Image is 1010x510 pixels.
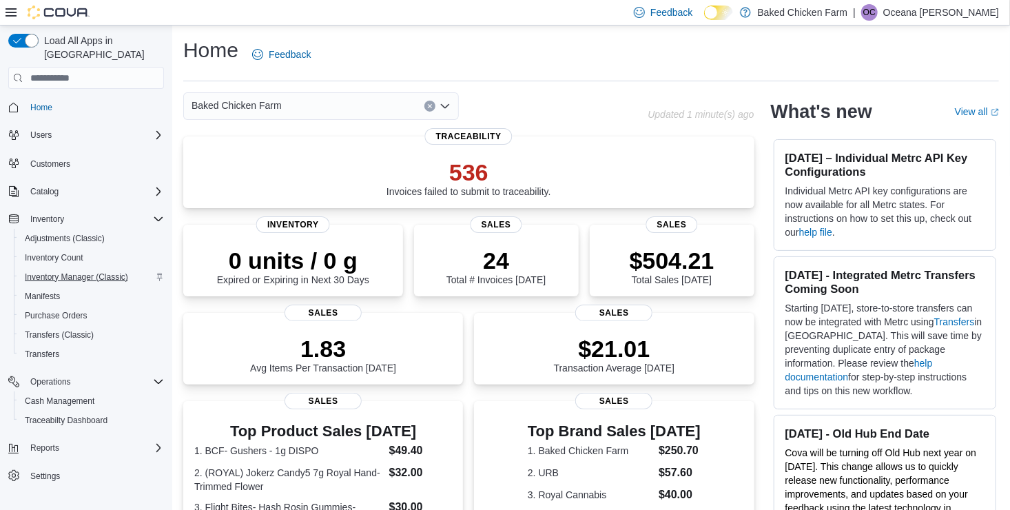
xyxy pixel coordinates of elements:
span: Sales [575,393,652,409]
a: Transfers [934,316,975,327]
h3: [DATE] - Old Hub End Date [785,427,985,440]
span: Cash Management [19,393,164,409]
a: Adjustments (Classic) [19,230,110,247]
p: Individual Metrc API key configurations are now available for all Metrc states. For instructions ... [785,184,985,239]
span: Operations [30,376,71,387]
dd: $49.40 [389,442,453,459]
span: Home [30,102,52,113]
h2: What's new [771,101,872,123]
dt: 1. Baked Chicken Farm [528,444,653,458]
button: Operations [25,374,76,390]
span: Cash Management [25,396,94,407]
span: Sales [285,393,362,409]
p: 536 [387,159,551,186]
button: Clear input [424,101,435,112]
dt: 2. URB [528,466,653,480]
p: $21.01 [554,335,675,363]
button: Catalog [25,183,64,200]
button: Reports [25,440,65,456]
span: Catalog [25,183,164,200]
button: Traceabilty Dashboard [14,411,169,430]
div: Avg Items Per Transaction [DATE] [250,335,396,374]
p: 24 [446,247,546,274]
span: Baked Chicken Farm [192,97,282,114]
a: Settings [25,468,65,484]
h3: [DATE] - Integrated Metrc Transfers Coming Soon [785,268,985,296]
span: Operations [25,374,164,390]
span: Sales [575,305,652,321]
a: Manifests [19,288,65,305]
span: Inventory [256,216,330,233]
a: Transfers [19,346,65,363]
button: Transfers (Classic) [14,325,169,345]
span: Inventory Count [19,249,164,266]
span: Sales [471,216,522,233]
button: Customers [3,153,169,173]
button: Settings [3,466,169,486]
h1: Home [183,37,238,64]
span: Inventory [30,214,64,225]
span: Traceabilty Dashboard [19,412,164,429]
div: Oceana Castro [861,4,878,21]
button: Cash Management [14,391,169,411]
div: Expired or Expiring in Next 30 Days [217,247,369,285]
div: Total Sales [DATE] [630,247,714,285]
span: OC [863,4,876,21]
span: Reports [25,440,164,456]
button: Open list of options [440,101,451,112]
span: Sales [285,305,362,321]
span: Feedback [650,6,692,19]
button: Home [3,97,169,117]
dt: 2. (ROYAL) Jokerz Candy5 7g Royal Hand-Trimmed Flower [194,466,384,493]
span: Adjustments (Classic) [25,233,105,244]
span: Purchase Orders [25,310,87,321]
h3: Top Brand Sales [DATE] [528,423,701,440]
dd: $40.00 [659,487,701,503]
a: Purchase Orders [19,307,93,324]
span: Adjustments (Classic) [19,230,164,247]
input: Dark Mode [704,6,733,20]
span: Catalog [30,186,59,197]
a: Transfers (Classic) [19,327,99,343]
span: Home [25,99,164,116]
a: Inventory Count [19,249,89,266]
span: Inventory Manager (Classic) [19,269,164,285]
span: Transfers [19,346,164,363]
a: Traceabilty Dashboard [19,412,113,429]
span: Traceabilty Dashboard [25,415,107,426]
button: Operations [3,372,169,391]
a: Feedback [247,41,316,68]
span: Transfers (Classic) [19,327,164,343]
svg: External link [991,108,999,116]
button: Transfers [14,345,169,364]
span: Settings [25,467,164,484]
span: Settings [30,471,60,482]
p: 0 units / 0 g [217,247,369,274]
span: Sales [646,216,698,233]
dd: $32.00 [389,465,453,481]
dt: 3. Royal Cannabis [528,488,653,502]
dd: $250.70 [659,442,701,459]
a: help file [799,227,832,238]
span: Feedback [269,48,311,61]
span: Traceability [425,128,513,145]
button: Purchase Orders [14,306,169,325]
span: Manifests [25,291,60,302]
p: 1.83 [250,335,396,363]
span: Dark Mode [704,20,705,21]
button: Inventory Manager (Classic) [14,267,169,287]
dd: $57.60 [659,465,701,481]
p: Baked Chicken Farm [758,4,848,21]
a: Inventory Manager (Classic) [19,269,134,285]
span: Transfers [25,349,59,360]
button: Adjustments (Classic) [14,229,169,248]
button: Users [3,125,169,145]
div: Transaction Average [DATE] [554,335,675,374]
button: Catalog [3,182,169,201]
a: View allExternal link [955,106,999,117]
span: Customers [25,154,164,172]
a: help documentation [785,358,933,382]
a: Home [25,99,58,116]
span: Load All Apps in [GEOGRAPHIC_DATA] [39,34,164,61]
span: Users [30,130,52,141]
